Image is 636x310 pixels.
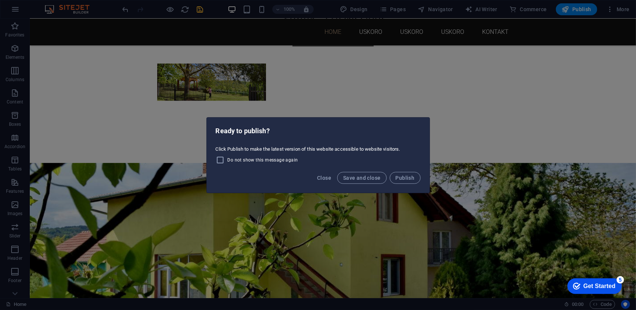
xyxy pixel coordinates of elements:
[343,175,381,181] span: Save and close
[314,172,334,184] button: Close
[228,157,298,163] span: Do not show this message again
[390,172,421,184] button: Publish
[216,127,421,135] h2: Ready to publish?
[396,175,415,181] span: Publish
[317,175,331,181] span: Close
[55,1,63,9] div: 5
[6,4,60,19] div: Get Started 5 items remaining, 0% complete
[207,143,430,167] div: Click Publish to make the latest version of this website accessible to website visitors.
[337,172,387,184] button: Save and close
[22,8,54,15] div: Get Started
